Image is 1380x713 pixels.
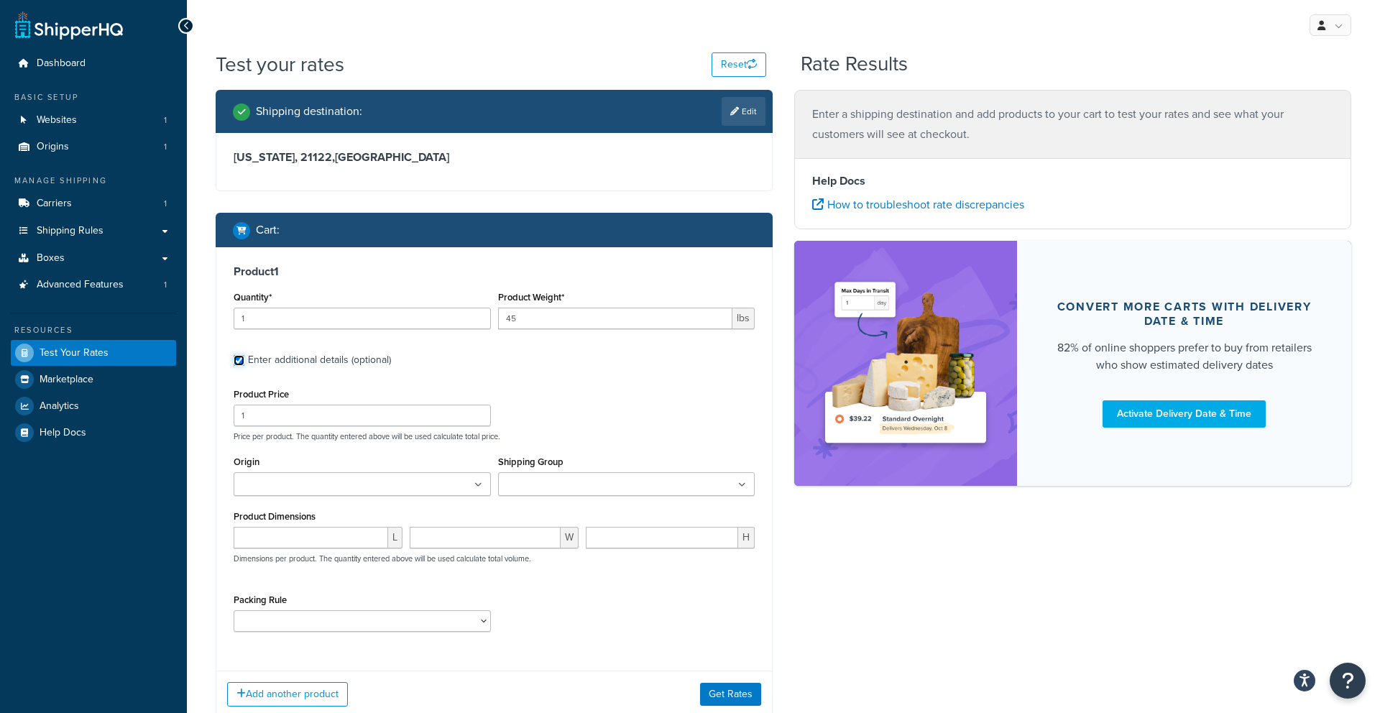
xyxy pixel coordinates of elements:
button: Add another product [227,682,348,707]
div: Resources [11,324,176,336]
input: Enter additional details (optional) [234,355,244,366]
a: Websites1 [11,107,176,134]
span: W [561,527,579,548]
span: Marketplace [40,374,93,386]
span: Carriers [37,198,72,210]
a: Advanced Features1 [11,272,176,298]
a: Analytics [11,393,176,419]
div: Manage Shipping [11,175,176,187]
span: L [388,527,402,548]
span: Websites [37,114,77,126]
label: Packing Rule [234,594,287,605]
img: feature-image-ddt-36eae7f7280da8017bfb280eaccd9c446f90b1fe08728e4019434db127062ab4.png [816,262,995,464]
span: Advanced Features [37,279,124,291]
a: Edit [722,97,765,126]
h1: Test your rates [216,50,344,78]
p: Enter a shipping destination and add products to your cart to test your rates and see what your c... [812,104,1333,144]
label: Shipping Group [498,456,563,467]
span: 1 [164,141,167,153]
div: 82% of online shoppers prefer to buy from retailers who show estimated delivery dates [1052,339,1317,374]
span: 1 [164,114,167,126]
h3: Product 1 [234,264,755,279]
a: Shipping Rules [11,218,176,244]
span: lbs [732,308,755,329]
label: Product Weight* [498,292,564,303]
div: Enter additional details (optional) [248,350,391,370]
h4: Help Docs [812,172,1333,190]
h2: Cart : [256,224,280,236]
a: Carriers1 [11,190,176,217]
a: Dashboard [11,50,176,77]
li: Advanced Features [11,272,176,298]
h3: [US_STATE], 21122 , [GEOGRAPHIC_DATA] [234,150,755,165]
span: 1 [164,198,167,210]
a: Marketplace [11,367,176,392]
label: Origin [234,456,259,467]
label: Quantity* [234,292,272,303]
a: Activate Delivery Date & Time [1103,400,1266,428]
a: Boxes [11,245,176,272]
span: Test Your Rates [40,347,109,359]
button: Reset [712,52,766,77]
a: How to troubleshoot rate discrepancies [812,196,1024,213]
span: Shipping Rules [37,225,103,237]
label: Product Dimensions [234,511,316,522]
li: Websites [11,107,176,134]
li: Carriers [11,190,176,217]
div: Convert more carts with delivery date & time [1052,300,1317,328]
a: Test Your Rates [11,340,176,366]
h2: Shipping destination : [256,105,362,118]
li: Origins [11,134,176,160]
span: Boxes [37,252,65,264]
button: Open Resource Center [1330,663,1366,699]
label: Product Price [234,389,289,400]
span: Help Docs [40,427,86,439]
input: 0.00 [498,308,733,329]
span: Analytics [40,400,79,413]
span: Dashboard [37,57,86,70]
a: Origins1 [11,134,176,160]
p: Price per product. The quantity entered above will be used calculate total price. [230,431,758,441]
span: 1 [164,279,167,291]
button: Get Rates [700,683,761,706]
p: Dimensions per product. The quantity entered above will be used calculate total volume. [230,553,531,563]
span: Origins [37,141,69,153]
input: 0.0 [234,308,491,329]
div: Basic Setup [11,91,176,103]
span: H [738,527,755,548]
a: Help Docs [11,420,176,446]
h2: Rate Results [801,53,908,75]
